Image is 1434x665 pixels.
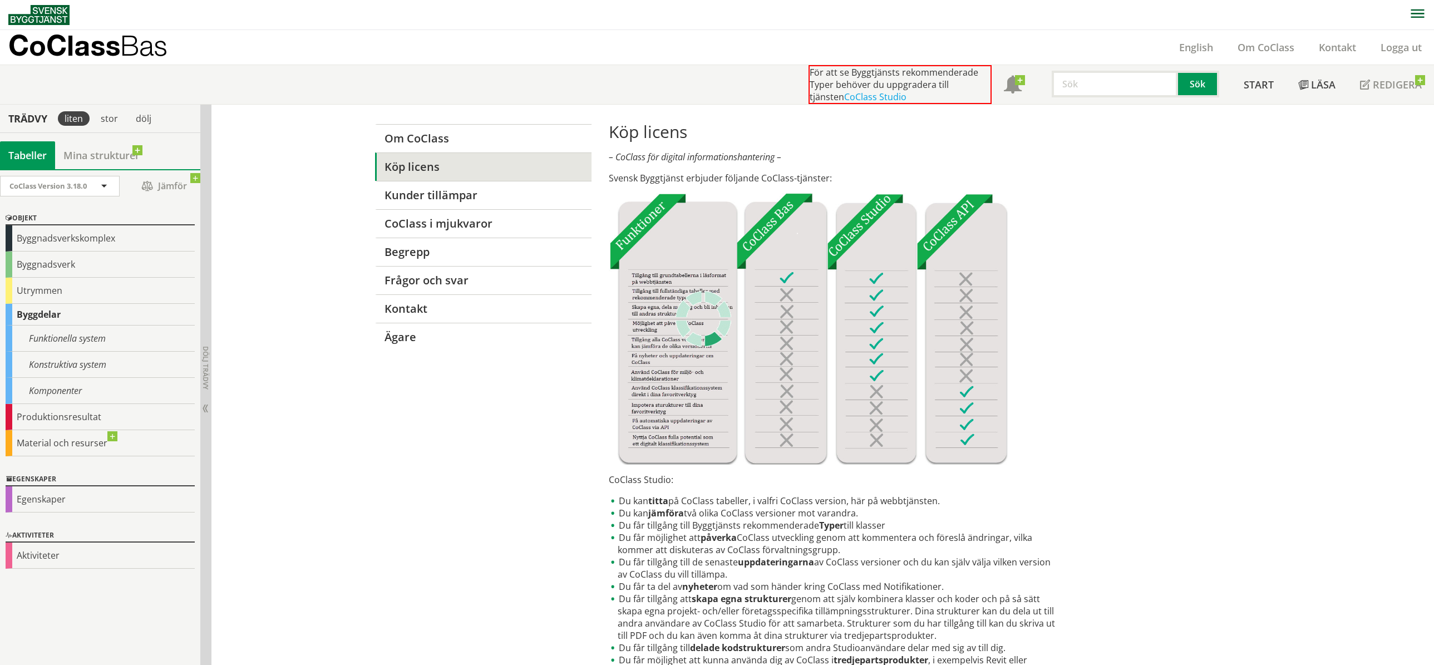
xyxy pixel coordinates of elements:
div: Funktionella system [6,326,195,352]
div: Aktiviteter [6,529,195,543]
em: – CoClass för digital informationshantering – [609,151,781,163]
p: CoClass [8,39,167,52]
span: Redigera [1373,78,1422,91]
div: Komponenter [6,378,195,404]
div: Konstruktiva system [6,352,195,378]
a: Om CoClass [1225,41,1307,54]
li: Du får tillgång att genom att själv kombinera klasser och koder och på så sätt skapa egna projekt... [609,593,1059,642]
a: Kunder tillämpar [375,181,592,209]
a: English [1167,41,1225,54]
p: CoClass Studio: [609,474,1059,486]
a: Start [1231,65,1286,104]
a: Kontakt [1307,41,1368,54]
li: Du kan två olika CoClass versioner mot varandra. [609,507,1059,519]
div: Produktionsresultat [6,404,195,430]
strong: jämföra [648,507,684,519]
span: Bas [120,29,167,62]
div: Aktiviteter [6,543,195,569]
div: Egenskaper [6,473,195,486]
strong: delade kodstrukturer [690,642,785,654]
strong: Typer [819,519,844,531]
img: Tjnster-Tabell_CoClassBas-Studio-API2022-12-22.jpg [609,193,1008,465]
span: Dölj trädvy [201,346,210,390]
button: Sök [1178,71,1219,97]
strong: nyheter [682,580,717,593]
div: liten [58,111,90,126]
div: Utrymmen [6,278,195,304]
span: Jämför [131,176,198,196]
a: Köp licens [375,152,592,181]
div: Objekt [6,212,195,225]
a: CoClass i mjukvaror [375,209,592,238]
a: Om CoClass [375,124,592,152]
span: Läsa [1311,78,1336,91]
a: Logga ut [1368,41,1434,54]
a: Frågor och svar [375,266,592,294]
li: Du får ta del av om vad som händer kring CoClass med Notifikationer. [609,580,1059,593]
span: Notifikationer [1004,77,1022,95]
li: Du kan på CoClass tabeller, i valfri CoClass version, här på webbtjänsten. [609,495,1059,507]
div: Byggdelar [6,304,195,326]
a: Läsa [1286,65,1348,104]
div: Byggnadsverkskomplex [6,225,195,252]
img: Svensk Byggtjänst [8,5,70,25]
a: CoClass Studio [844,91,906,103]
li: Du får tillgång till som andra Studioanvändare delar med sig av till dig. [609,642,1059,654]
img: Laddar [676,291,731,347]
input: Sök [1052,71,1178,97]
a: Begrepp [375,238,592,266]
div: dölj [129,111,158,126]
div: Byggnadsverk [6,252,195,278]
h1: Köp licens [609,122,1059,142]
strong: uppdateringarna [738,556,814,568]
div: stor [94,111,125,126]
a: Ägare [375,323,592,351]
a: Kontakt [375,294,592,323]
strong: skapa egna strukturer [692,593,791,605]
li: Du får tillgång till Byggtjänsts rekommenderade till klasser [609,519,1059,531]
p: Svensk Byggtjänst erbjuder följande CoClass-tjänster: [609,172,1059,184]
a: CoClassBas [8,30,191,65]
div: Material och resurser [6,430,195,456]
span: Start [1244,78,1274,91]
a: Redigera [1348,65,1434,104]
span: CoClass Version 3.18.0 [9,181,87,191]
strong: titta [648,495,668,507]
li: Du får möjlighet att CoClass utveckling genom att kommentera och föreslå ändringar, vilka kommer ... [609,531,1059,556]
div: Egenskaper [6,486,195,513]
li: Du får tillgång till de senaste av CoClass versioner och du kan själv välja vilken version av CoC... [609,556,1059,580]
div: För att se Byggtjänsts rekommenderade Typer behöver du uppgradera till tjänsten [809,65,992,104]
div: Trädvy [2,112,53,125]
strong: påverka [701,531,737,544]
a: Mina strukturer [55,141,148,169]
